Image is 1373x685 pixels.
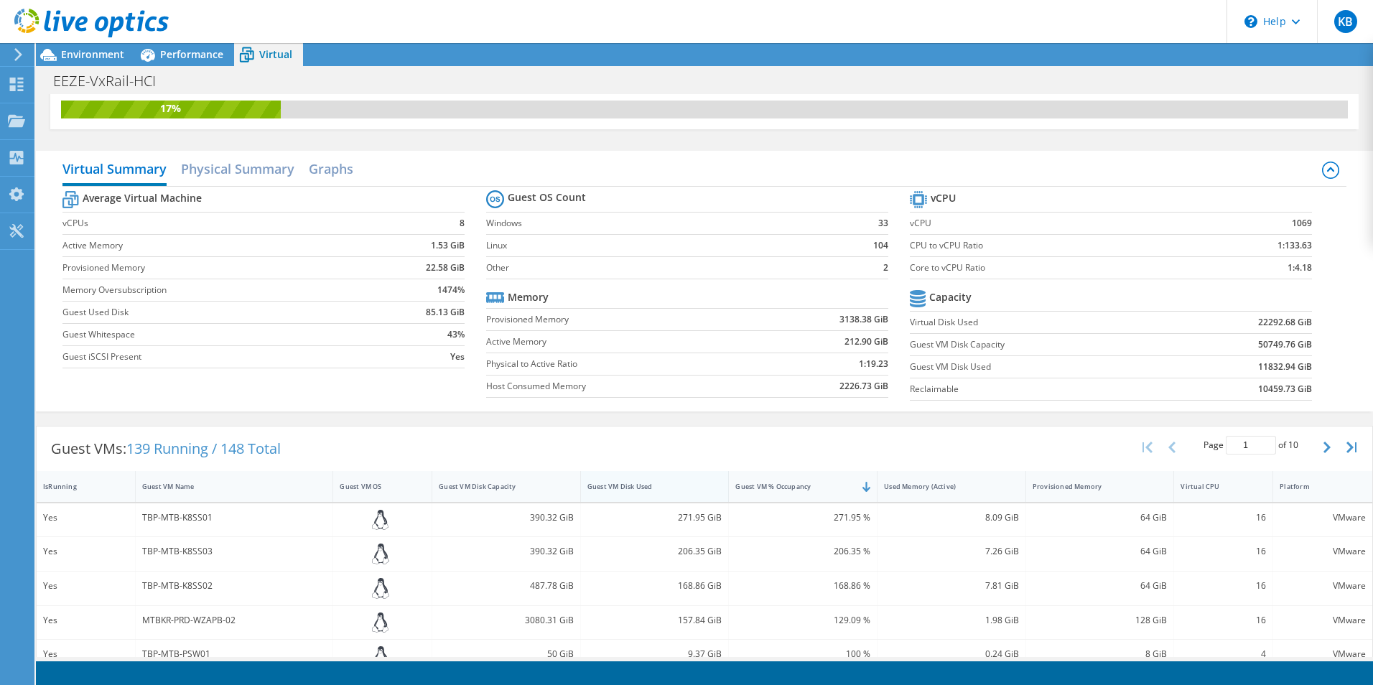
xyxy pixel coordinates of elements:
div: Virtual CPU [1181,482,1249,491]
label: Physical to Active Ratio [486,357,762,371]
b: 22292.68 GiB [1258,315,1312,330]
div: Guest VM Name [142,482,309,491]
b: 1:133.63 [1277,238,1312,253]
div: 9.37 GiB [587,646,722,662]
div: 168.86 GiB [587,578,722,594]
div: VMware [1280,544,1366,559]
label: Guest Whitespace [62,327,377,342]
div: 128 GiB [1033,612,1168,628]
b: 1:4.18 [1288,261,1312,275]
div: 16 [1181,510,1266,526]
b: 50749.76 GiB [1258,337,1312,352]
b: 1474% [437,283,465,297]
b: vCPU [931,191,956,205]
b: 43% [447,327,465,342]
label: Memory Oversubscription [62,283,377,297]
div: 129.09 % [735,612,870,628]
span: Environment [61,47,124,61]
div: 64 GiB [1033,578,1168,594]
div: Yes [43,646,129,662]
div: MTBKR-PRD-WZAPB-02 [142,612,327,628]
label: Active Memory [486,335,762,349]
h2: Physical Summary [181,154,294,183]
div: TBP-MTB-PSW01 [142,646,327,662]
div: Guest VM OS [340,482,408,491]
div: IsRunning [43,482,111,491]
div: 206.35 GiB [587,544,722,559]
div: VMware [1280,510,1366,526]
div: Yes [43,578,129,594]
b: 1069 [1292,216,1312,230]
label: vCPUs [62,216,377,230]
div: Yes [43,510,129,526]
span: 139 Running / 148 Total [126,439,281,458]
div: Guest VM Disk Used [587,482,705,491]
b: 22.58 GiB [426,261,465,275]
b: 104 [873,238,888,253]
b: 2226.73 GiB [839,379,888,393]
div: 271.95 GiB [587,510,722,526]
div: Guest VM % Occupancy [735,482,853,491]
div: Platform [1280,482,1349,491]
div: Provisioned Memory [1033,482,1150,491]
div: 0.24 GiB [884,646,1019,662]
h1: EEZE-VxRail-HCI [47,73,178,89]
b: 212.90 GiB [844,335,888,349]
div: 16 [1181,578,1266,594]
span: Page of [1204,436,1298,455]
b: 8 [460,216,465,230]
div: 50 GiB [439,646,574,662]
label: Linux [486,238,835,253]
h2: Virtual Summary [62,154,167,186]
div: 7.26 GiB [884,544,1019,559]
b: 1.53 GiB [431,238,465,253]
div: Yes [43,612,129,628]
div: 390.32 GiB [439,510,574,526]
b: Guest OS Count [508,190,586,205]
span: 10 [1288,439,1298,451]
label: Guest Used Disk [62,305,377,320]
label: Guest iSCSI Present [62,350,377,364]
label: Guest VM Disk Used [910,360,1173,374]
label: vCPU [910,216,1193,230]
div: TBP-MTB-K8SS01 [142,510,327,526]
div: 487.78 GiB [439,578,574,594]
label: Other [486,261,835,275]
div: Guest VM Disk Capacity [439,482,557,491]
b: Yes [450,350,465,364]
div: VMware [1280,578,1366,594]
label: Virtual Disk Used [910,315,1173,330]
label: Provisioned Memory [62,261,377,275]
div: 16 [1181,612,1266,628]
svg: \n [1244,15,1257,28]
label: Provisioned Memory [486,312,762,327]
div: Yes [43,544,129,559]
label: Host Consumed Memory [486,379,762,393]
label: CPU to vCPU Ratio [910,238,1193,253]
span: Virtual [259,47,292,61]
label: Active Memory [62,238,377,253]
div: 4 [1181,646,1266,662]
div: Guest VMs: [37,427,295,471]
b: 85.13 GiB [426,305,465,320]
h2: Graphs [309,154,353,183]
b: 11832.94 GiB [1258,360,1312,374]
div: 271.95 % [735,510,870,526]
b: Average Virtual Machine [83,191,202,205]
label: Windows [486,216,835,230]
div: 157.84 GiB [587,612,722,628]
div: VMware [1280,612,1366,628]
div: 8.09 GiB [884,510,1019,526]
span: Performance [160,47,223,61]
div: TBP-MTB-K8SS03 [142,544,327,559]
b: 2 [883,261,888,275]
label: Core to vCPU Ratio [910,261,1193,275]
b: Capacity [929,290,972,304]
div: 168.86 % [735,578,870,594]
div: Used Memory (Active) [884,482,1002,491]
b: 10459.73 GiB [1258,382,1312,396]
label: Reclaimable [910,382,1173,396]
div: 206.35 % [735,544,870,559]
div: 64 GiB [1033,544,1168,559]
div: 3080.31 GiB [439,612,574,628]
